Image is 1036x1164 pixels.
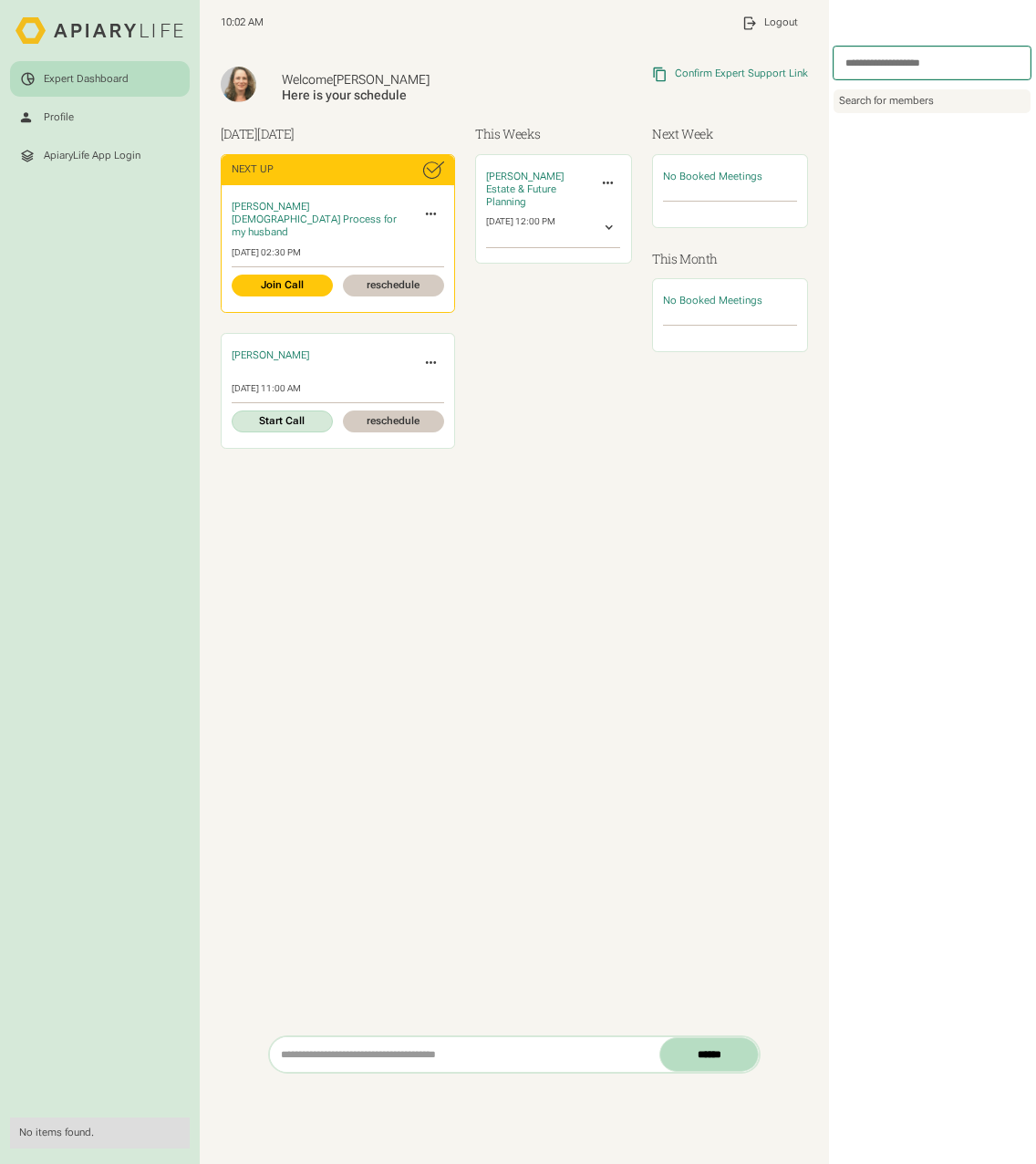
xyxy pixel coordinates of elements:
h3: This Weeks [475,124,631,143]
div: [DATE] 11:00 AM [232,383,443,394]
div: Logout [764,16,798,29]
div: Confirm Expert Support Link [675,68,808,80]
div: [DATE] 12:00 PM [486,216,555,239]
h3: This Month [652,249,808,268]
a: Profile [10,99,190,135]
div: Search for members [834,89,1031,112]
div: Profile [44,111,74,124]
div: ApiaryLife App Login [44,150,140,162]
span: [PERSON_NAME] [232,349,309,361]
a: reschedule [343,275,444,296]
a: Start Call [232,411,333,432]
h3: Next Week [652,124,808,143]
span: [PERSON_NAME] [486,171,564,182]
div: No items found. [19,1127,181,1139]
span: No Booked Meetings [663,171,762,182]
a: Logout [731,5,809,41]
span: 10:02 AM [221,16,264,29]
div: [DATE] 02:30 PM [232,247,443,258]
span: Estate & Future Planning [486,183,556,208]
a: Expert Dashboard [10,61,190,97]
h3: [DATE] [221,124,455,143]
span: [DEMOGRAPHIC_DATA] Process for my husband [232,213,397,238]
a: Join Call [232,275,333,296]
div: Next Up [232,163,274,176]
a: ApiaryLife App Login [10,138,190,173]
div: Here is your schedule [282,88,543,104]
span: [PERSON_NAME] [333,72,430,87]
span: No Booked Meetings [663,295,762,307]
span: [PERSON_NAME] [232,201,309,213]
div: Welcome [282,72,543,88]
span: [DATE] [257,125,295,142]
div: Expert Dashboard [44,73,129,86]
a: reschedule [343,411,444,432]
